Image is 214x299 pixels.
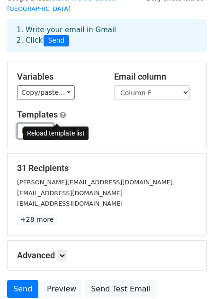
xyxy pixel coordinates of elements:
[17,124,53,138] a: Load...
[17,190,123,197] small: [EMAIL_ADDRESS][DOMAIN_NAME]
[17,200,123,207] small: [EMAIL_ADDRESS][DOMAIN_NAME]
[44,35,69,46] span: Send
[41,280,82,298] a: Preview
[17,72,100,82] h5: Variables
[167,254,214,299] iframe: Chat Widget
[17,109,58,119] a: Templates
[17,179,173,186] small: [PERSON_NAME][EMAIL_ADDRESS][DOMAIN_NAME]
[17,163,197,173] h5: 31 Recipients
[114,72,197,82] h5: Email column
[17,214,57,226] a: +28 more
[167,254,214,299] div: Widżet czatu
[17,250,197,261] h5: Advanced
[7,280,38,298] a: Send
[85,280,157,298] a: Send Test Email
[23,127,89,140] div: Reload template list
[17,85,75,100] a: Copy/paste...
[9,25,205,46] div: 1. Write your email in Gmail 2. Click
